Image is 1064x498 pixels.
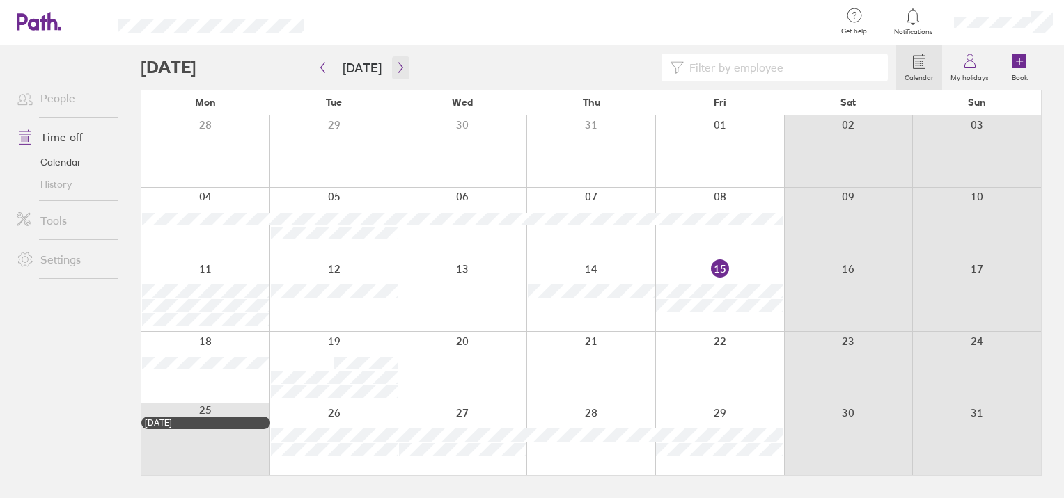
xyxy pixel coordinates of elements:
a: Book [997,45,1042,90]
a: My holidays [942,45,997,90]
span: Tue [326,97,342,108]
span: Fri [714,97,726,108]
a: Calendar [6,151,118,173]
a: Tools [6,207,118,234]
label: Calendar [896,70,942,82]
a: People [6,84,118,112]
input: Filter by employee [684,54,880,81]
span: Mon [195,97,216,108]
span: Sat [840,97,856,108]
label: My holidays [942,70,997,82]
a: Notifications [891,7,936,36]
span: Get help [831,27,877,35]
a: History [6,173,118,195]
span: Sun [968,97,986,108]
label: Book [1003,70,1036,82]
span: Wed [452,97,473,108]
button: [DATE] [331,56,393,79]
a: Time off [6,123,118,151]
a: Settings [6,246,118,273]
a: Calendar [896,45,942,90]
span: Thu [583,97,600,108]
span: Notifications [891,28,936,36]
div: [DATE] [145,418,267,428]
